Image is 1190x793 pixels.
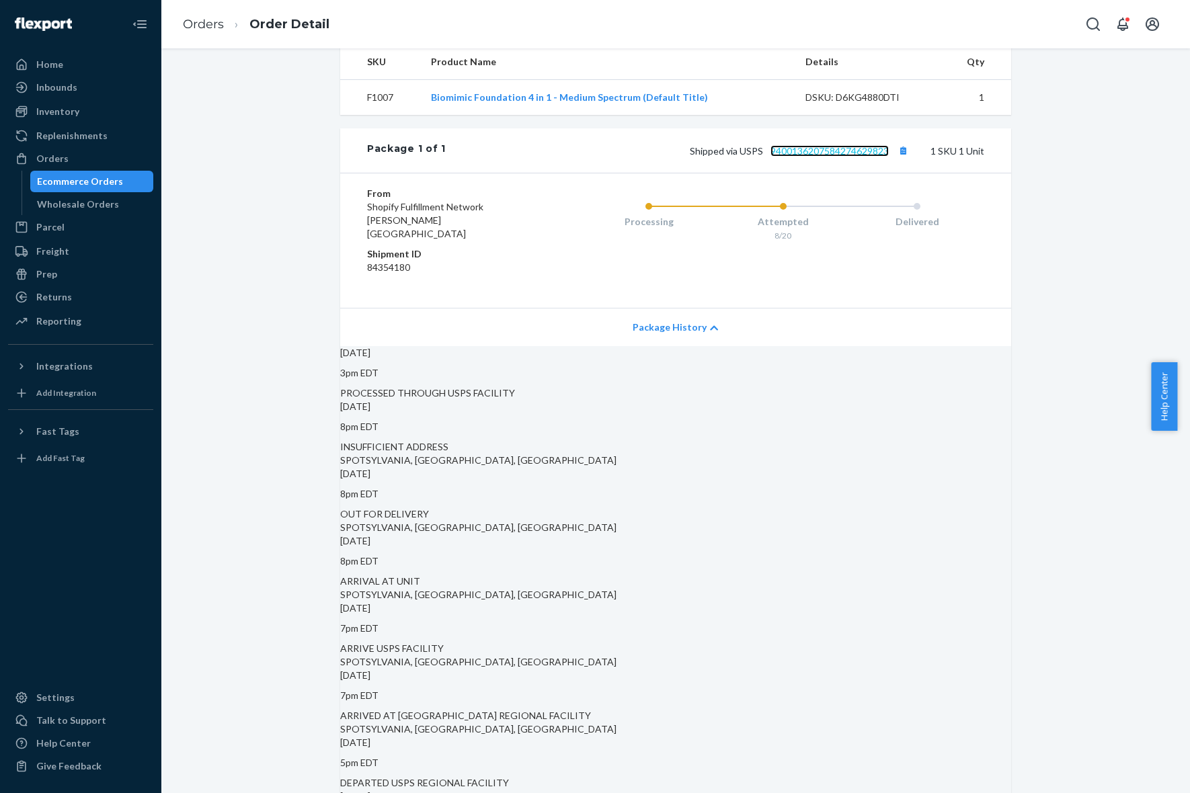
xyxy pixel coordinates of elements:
[8,310,153,332] a: Reporting
[36,81,77,94] div: Inbounds
[1139,11,1166,38] button: Open account menu
[8,263,153,285] a: Prep
[8,733,153,754] a: Help Center
[1080,11,1107,38] button: Open Search Box
[850,215,984,228] div: Delivered
[340,487,1011,501] p: 8pm EDT
[633,321,707,334] span: Package History
[8,216,153,238] a: Parcel
[36,737,91,750] div: Help Center
[340,575,1011,588] div: ARRIVAL AT UNIT
[8,77,153,98] a: Inbounds
[340,454,1011,467] div: SPOTSYLVANIA, [GEOGRAPHIC_DATA], [GEOGRAPHIC_DATA]
[340,440,1011,454] div: INSUFFICIENT ADDRESS
[8,421,153,442] button: Fast Tags
[340,521,1011,534] div: SPOTSYLVANIA, [GEOGRAPHIC_DATA], [GEOGRAPHIC_DATA]
[8,101,153,122] a: Inventory
[340,346,1011,360] p: [DATE]
[37,198,119,211] div: Wholesale Orders
[942,44,1011,80] th: Qty
[340,588,1011,601] div: SPOTSYLVANIA, [GEOGRAPHIC_DATA], [GEOGRAPHIC_DATA]
[340,534,1011,548] p: [DATE]
[367,142,446,159] div: Package 1 of 1
[340,420,1011,433] p: 8pm EDT
[8,710,153,731] a: Talk to Support
[8,448,153,469] a: Add Fast Tag
[126,11,153,38] button: Close Navigation
[36,245,69,258] div: Freight
[36,267,57,281] div: Prep
[37,175,123,188] div: Ecommerce Orders
[340,669,1011,682] p: [DATE]
[340,709,1011,722] div: ARRIVED AT [GEOGRAPHIC_DATA] REGIONAL FACILITY
[340,507,1011,521] div: OUT FOR DELIVERY
[8,125,153,147] a: Replenishments
[340,601,1011,615] p: [DATE]
[367,201,483,239] span: Shopify Fulfillment Network [PERSON_NAME][GEOGRAPHIC_DATA]
[582,215,716,228] div: Processing
[36,152,69,165] div: Orders
[36,290,72,304] div: Returns
[716,215,850,228] div: Attempted
[183,17,224,32] a: Orders
[36,452,85,464] div: Add Fast Tag
[716,230,850,241] div: 8/20
[8,148,153,169] a: Orders
[36,315,81,328] div: Reporting
[36,714,106,727] div: Talk to Support
[36,105,79,118] div: Inventory
[8,382,153,404] a: Add Integration
[894,142,912,159] button: Copy tracking number
[340,655,1011,669] div: SPOTSYLVANIA, [GEOGRAPHIC_DATA], [GEOGRAPHIC_DATA]
[340,80,420,116] td: F1007
[15,17,72,31] img: Flexport logo
[340,756,1011,769] p: 5pm EDT
[340,642,1011,655] div: ARRIVE USPS FACILITY
[340,689,1011,702] p: 7pm EDT
[340,776,1011,790] div: DEPARTED USPS REGIONAL FACILITY
[805,91,932,104] div: DSKU: D6KG4880DTI
[30,171,154,192] a: Ecommerce Orders
[8,54,153,75] a: Home
[30,194,154,215] a: Wholesale Orders
[36,387,96,399] div: Add Integration
[340,554,1011,568] p: 8pm EDT
[36,220,65,234] div: Parcel
[36,360,93,373] div: Integrations
[690,145,912,157] span: Shipped via USPS
[367,261,528,274] dd: 84354180
[795,44,943,80] th: Details
[8,356,153,377] button: Integrations
[340,366,1011,380] p: 3pm EDT
[340,386,1011,400] div: PROCESSED THROUGH USPS FACILITY
[36,691,75,704] div: Settings
[446,142,984,159] div: 1 SKU 1 Unit
[172,5,340,44] ol: breadcrumbs
[8,241,153,262] a: Freight
[340,622,1011,635] p: 7pm EDT
[431,91,708,103] a: Biomimic Foundation 4 in 1 - Medium Spectrum (Default Title)
[770,145,889,157] a: 9400136207584274629823
[36,129,108,142] div: Replenishments
[340,400,1011,413] p: [DATE]
[8,286,153,308] a: Returns
[367,247,528,261] dt: Shipment ID
[340,44,420,80] th: SKU
[367,187,528,200] dt: From
[340,467,1011,481] p: [DATE]
[36,425,79,438] div: Fast Tags
[36,759,102,773] div: Give Feedback
[36,58,63,71] div: Home
[8,687,153,708] a: Settings
[942,80,1011,116] td: 1
[8,755,153,777] button: Give Feedback
[340,736,1011,749] p: [DATE]
[340,722,1011,736] div: SPOTSYLVANIA, [GEOGRAPHIC_DATA], [GEOGRAPHIC_DATA]
[1109,11,1136,38] button: Open notifications
[1151,362,1177,431] button: Help Center
[420,44,795,80] th: Product Name
[249,17,329,32] a: Order Detail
